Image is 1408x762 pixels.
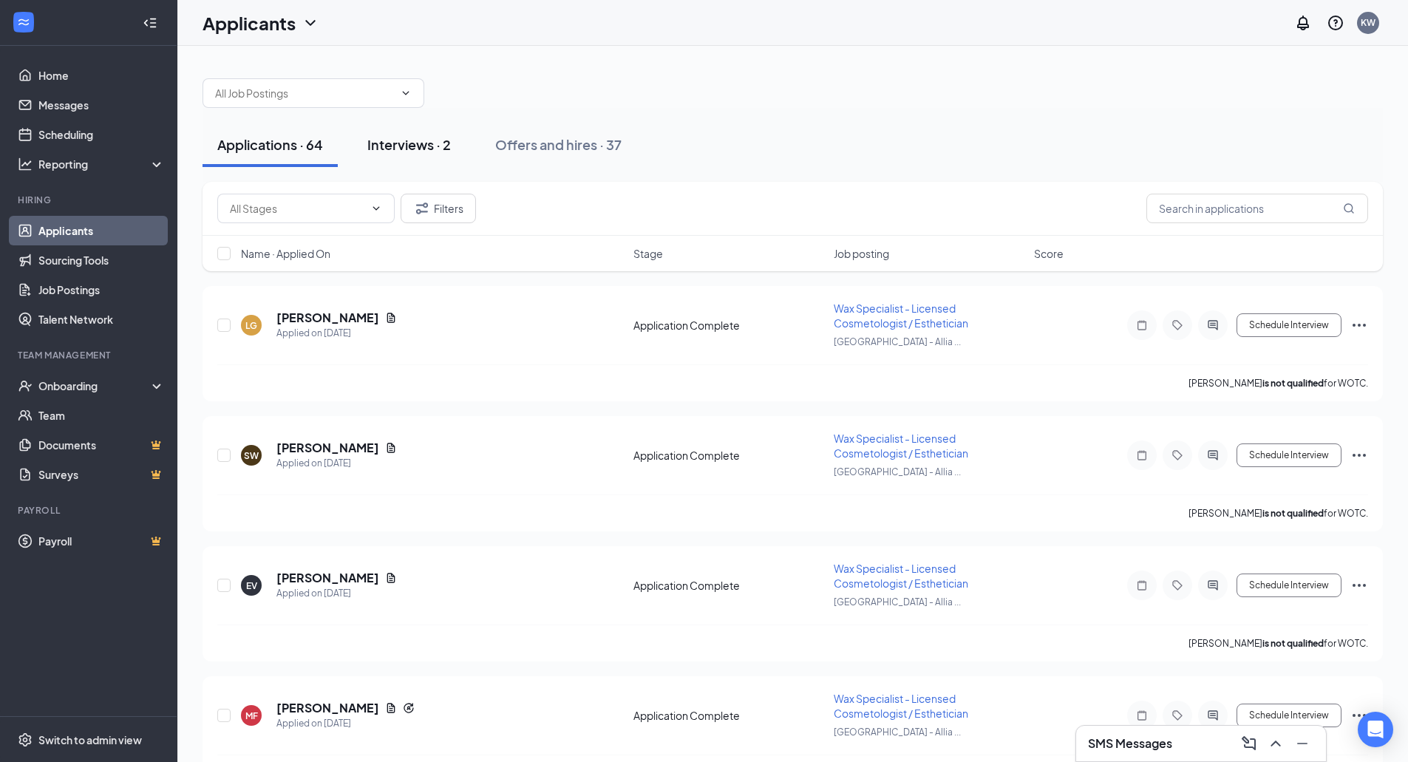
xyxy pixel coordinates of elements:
div: Offers and hires · 37 [495,135,622,154]
svg: Collapse [143,16,157,30]
p: [PERSON_NAME] for WOTC. [1188,377,1368,389]
svg: Ellipses [1350,707,1368,724]
button: ChevronUp [1264,732,1288,755]
div: Application Complete [633,318,825,333]
input: Search in applications [1146,194,1368,223]
a: Talent Network [38,305,165,334]
span: Job posting [834,246,889,261]
a: SurveysCrown [38,460,165,489]
span: Wax Specialist - Licensed Cosmetologist / Esthetician [834,562,968,590]
div: Applications · 64 [217,135,323,154]
svg: Document [385,702,397,714]
svg: Analysis [18,157,33,171]
h5: [PERSON_NAME] [276,310,379,326]
h1: Applicants [203,10,296,35]
svg: Settings [18,732,33,747]
svg: MagnifyingGlass [1343,203,1355,214]
p: [PERSON_NAME] for WOTC. [1188,637,1368,650]
span: Name · Applied On [241,246,330,261]
svg: Ellipses [1350,316,1368,334]
button: Filter Filters [401,194,476,223]
button: Minimize [1290,732,1314,755]
span: Score [1034,246,1064,261]
button: Schedule Interview [1237,704,1341,727]
svg: ActiveChat [1204,579,1222,591]
div: LG [245,319,257,332]
svg: Filter [413,200,431,217]
span: [GEOGRAPHIC_DATA] - Allia ... [834,466,961,477]
span: [GEOGRAPHIC_DATA] - Allia ... [834,727,961,738]
div: Application Complete [633,578,825,593]
svg: Document [385,572,397,584]
div: Applied on [DATE] [276,586,397,601]
div: MF [245,710,258,722]
button: Schedule Interview [1237,313,1341,337]
svg: Ellipses [1350,446,1368,464]
span: [GEOGRAPHIC_DATA] - Allia ... [834,336,961,347]
div: Interviews · 2 [367,135,451,154]
svg: Tag [1169,579,1186,591]
div: Switch to admin view [38,732,142,747]
svg: Tag [1169,449,1186,461]
div: Application Complete [633,708,825,723]
span: [GEOGRAPHIC_DATA] - Allia ... [834,596,961,608]
svg: UserCheck [18,378,33,393]
button: Schedule Interview [1237,443,1341,467]
svg: ActiveChat [1204,710,1222,721]
div: Onboarding [38,378,152,393]
input: All Stages [230,200,364,217]
b: is not qualified [1262,508,1324,519]
h5: [PERSON_NAME] [276,700,379,716]
span: Wax Specialist - Licensed Cosmetologist / Esthetician [834,692,968,720]
div: Application Complete [633,448,825,463]
b: is not qualified [1262,378,1324,389]
button: Schedule Interview [1237,574,1341,597]
a: Scheduling [38,120,165,149]
svg: ChevronUp [1267,735,1285,752]
svg: QuestionInfo [1327,14,1344,32]
div: Applied on [DATE] [276,456,397,471]
div: Applied on [DATE] [276,326,397,341]
p: [PERSON_NAME] for WOTC. [1188,507,1368,520]
svg: Tag [1169,710,1186,721]
a: Messages [38,90,165,120]
a: Team [38,401,165,430]
a: Home [38,61,165,90]
div: Reporting [38,157,166,171]
h5: [PERSON_NAME] [276,440,379,456]
div: Applied on [DATE] [276,716,415,731]
a: DocumentsCrown [38,430,165,460]
svg: ChevronDown [370,203,382,214]
a: Applicants [38,216,165,245]
div: Open Intercom Messenger [1358,712,1393,747]
svg: WorkstreamLogo [16,15,31,30]
svg: Note [1133,449,1151,461]
svg: Ellipses [1350,576,1368,594]
div: Team Management [18,349,162,361]
svg: Reapply [403,702,415,714]
div: EV [246,579,257,592]
svg: Note [1133,710,1151,721]
h3: SMS Messages [1088,735,1172,752]
h5: [PERSON_NAME] [276,570,379,586]
a: Job Postings [38,275,165,305]
button: ComposeMessage [1237,732,1261,755]
b: is not qualified [1262,638,1324,649]
svg: Note [1133,319,1151,331]
svg: ChevronDown [400,87,412,99]
svg: Minimize [1293,735,1311,752]
svg: Document [385,312,397,324]
svg: Note [1133,579,1151,591]
span: Wax Specialist - Licensed Cosmetologist / Esthetician [834,302,968,330]
svg: ActiveChat [1204,449,1222,461]
div: KW [1361,16,1375,29]
svg: Document [385,442,397,454]
span: Wax Specialist - Licensed Cosmetologist / Esthetician [834,432,968,460]
svg: ChevronDown [302,14,319,32]
svg: ActiveChat [1204,319,1222,331]
svg: ComposeMessage [1240,735,1258,752]
a: PayrollCrown [38,526,165,556]
div: Payroll [18,504,162,517]
input: All Job Postings [215,85,394,101]
span: Stage [633,246,663,261]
